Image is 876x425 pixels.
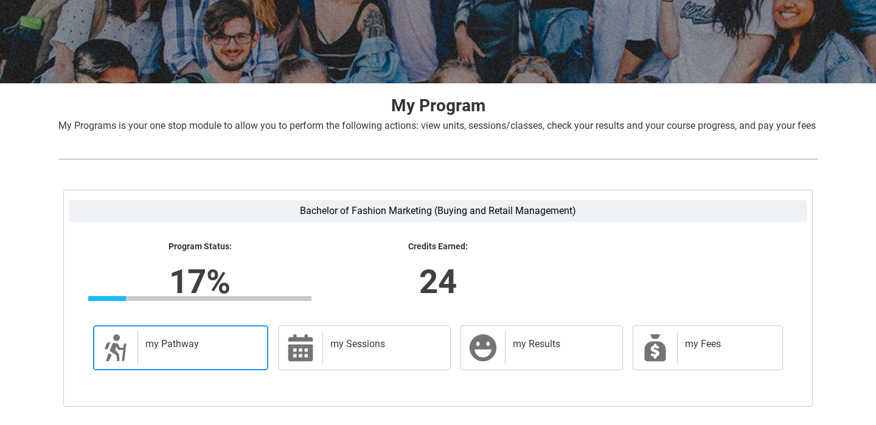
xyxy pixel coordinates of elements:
[58,153,818,165] img: REDU_GREY_LINE
[641,333,670,362] span: My Payments
[88,296,311,301] div: Progress Bar
[391,95,485,116] strong: My Program
[248,257,628,306] lightning-formatted-number: 24
[69,200,807,222] label: Bachelor of Fashion Marketing (Buying and Retail Management)
[88,241,311,252] lightning-formatted-text: Program Status:
[93,325,268,370] a: my Pathway
[10,257,389,306] lightning-formatted-number: 17%
[330,338,438,350] h2: my Sessions
[685,338,770,350] h2: my Fees
[461,325,623,370] a: my Results
[513,338,610,350] h2: my Results
[633,325,783,370] a: my Fees
[101,333,130,362] span: Description of icon when needed
[58,120,816,131] span: My Programs is your one stop module to allow you to perform the following actions: view units, se...
[278,325,451,370] a: my Sessions
[145,338,255,350] h2: my Pathway
[326,241,549,252] lightning-formatted-text: Credits Earned:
